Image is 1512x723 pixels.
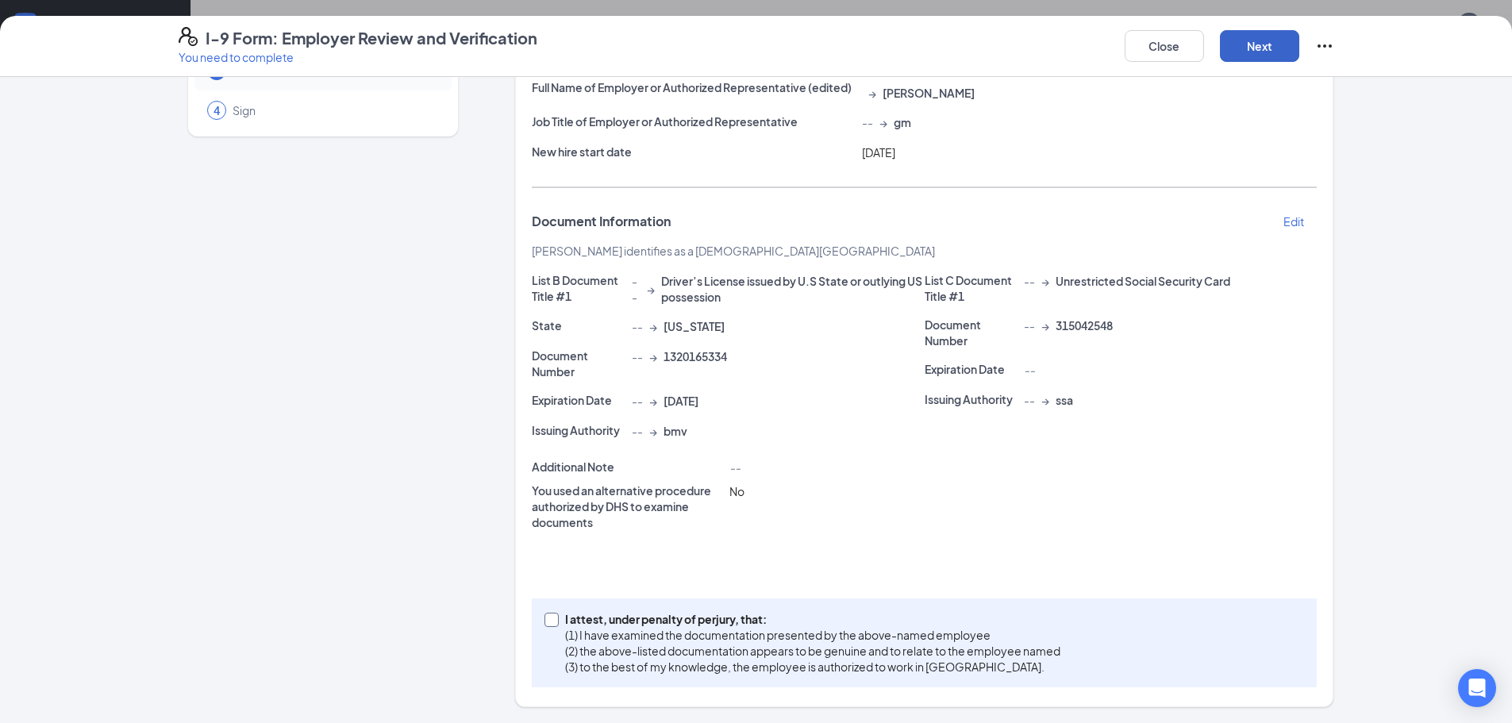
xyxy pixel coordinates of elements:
span: [DATE] [862,145,895,160]
span: [DATE] [664,393,698,409]
span: Unrestricted Social Security Card [1056,273,1230,289]
span: gm [894,114,911,130]
p: List B Document Title #1 [532,272,625,304]
span: -- [862,114,873,130]
p: Expiration Date [925,361,1018,377]
span: [PERSON_NAME] identifies as a [DEMOGRAPHIC_DATA][GEOGRAPHIC_DATA] [532,244,935,258]
p: Document Number [532,348,625,379]
span: → [647,281,655,297]
span: → [649,393,657,409]
h4: I-9 Form: Employer Review and Verification [206,27,537,49]
div: Open Intercom Messenger [1458,669,1496,707]
span: → [1041,317,1049,333]
span: -- [632,348,643,364]
p: (3) to the best of my knowledge, the employee is authorized to work in [GEOGRAPHIC_DATA]. [565,659,1060,675]
p: Edit [1283,213,1304,229]
p: You used an alternative procedure authorized by DHS to examine documents [532,483,723,530]
svg: Ellipses [1315,37,1334,56]
p: (2) the above-listed documentation appears to be genuine and to relate to the employee named [565,643,1060,659]
p: Full Name of Employer or Authorized Representative (edited) [532,79,856,95]
p: State [532,317,625,333]
span: -- [729,460,741,475]
span: Document Information [532,213,671,229]
span: -- [632,273,641,305]
p: Job Title of Employer or Authorized Representative [532,113,856,129]
span: Sign [233,102,436,118]
span: [US_STATE] [664,318,725,334]
span: -- [632,318,643,334]
span: → [1041,392,1049,408]
p: New hire start date [532,144,856,160]
p: I attest, under penalty of perjury, that: [565,611,1060,627]
p: Expiration Date [532,392,625,408]
span: No [729,484,744,498]
span: → [868,85,876,101]
p: You need to complete [179,49,537,65]
span: -- [1024,392,1035,408]
span: [PERSON_NAME] [883,85,975,101]
p: Additional Note [532,459,723,475]
span: bmv [664,423,687,439]
span: → [1041,273,1049,289]
svg: FormI9EVerifyIcon [179,27,198,46]
span: → [879,114,887,130]
p: Issuing Authority [925,391,1018,407]
p: Document Number [925,317,1018,348]
button: Close [1125,30,1204,62]
span: → [649,318,657,334]
span: → [649,348,657,364]
p: (1) I have examined the documentation presented by the above-named employee [565,627,1060,643]
span: -- [1024,273,1035,289]
span: 4 [214,102,220,118]
span: -- [632,423,643,439]
span: Driver’s License issued by U.S State or outlying US possession [661,273,925,305]
span: 315042548 [1056,317,1113,333]
span: -- [1024,363,1035,377]
span: ssa [1056,392,1073,408]
p: List C Document Title #1 [925,272,1018,304]
span: 1320165334 [664,348,727,364]
button: Next [1220,30,1299,62]
p: Issuing Authority [532,422,625,438]
span: -- [1024,317,1035,333]
span: -- [632,393,643,409]
span: → [649,423,657,439]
